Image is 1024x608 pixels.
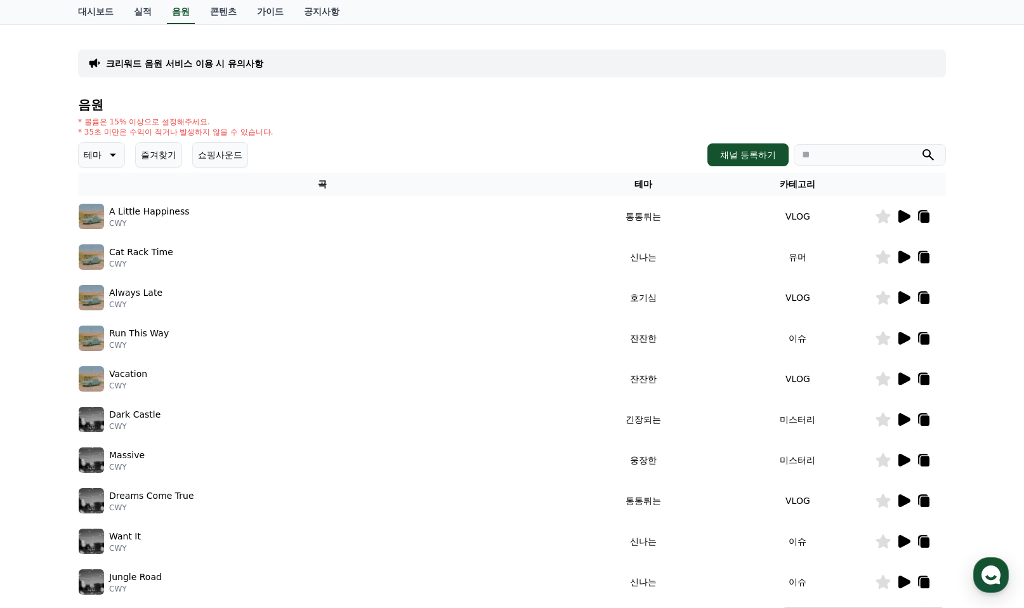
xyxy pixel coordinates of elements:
[135,142,182,168] button: 즐겨찾기
[109,530,141,543] p: Want It
[721,318,875,359] td: 이슈
[79,285,104,310] img: music
[109,340,169,350] p: CWY
[79,488,104,513] img: music
[84,402,164,434] a: 대화
[109,503,194,513] p: CWY
[40,421,48,432] span: 홈
[196,421,211,432] span: 설정
[567,318,721,359] td: 잔잔한
[78,142,125,168] button: 테마
[721,237,875,277] td: 유머
[78,98,946,112] h4: 음원
[567,521,721,562] td: 신나는
[79,244,104,270] img: music
[567,480,721,521] td: 통통튀는
[106,57,263,70] a: 크리워드 음원 서비스 이용 시 유의사항
[109,408,161,421] p: Dark Castle
[721,562,875,602] td: 이슈
[109,246,173,259] p: Cat Rack Time
[109,367,147,381] p: Vacation
[721,173,875,196] th: 카테고리
[84,146,102,164] p: 테마
[707,143,789,166] button: 채널 등록하기
[109,489,194,503] p: Dreams Come True
[721,480,875,521] td: VLOG
[4,402,84,434] a: 홈
[567,440,721,480] td: 웅장한
[567,277,721,318] td: 호기심
[164,402,244,434] a: 설정
[78,127,273,137] p: * 35초 미만은 수익이 적거나 발생하지 않을 수 있습니다.
[109,584,162,594] p: CWY
[79,529,104,554] img: music
[721,440,875,480] td: 미스터리
[109,300,162,310] p: CWY
[109,462,145,472] p: CWY
[109,218,190,228] p: CWY
[721,521,875,562] td: 이슈
[567,196,721,237] td: 통통튀는
[567,562,721,602] td: 신나는
[79,366,104,392] img: music
[109,571,162,584] p: Jungle Road
[721,277,875,318] td: VLOG
[79,326,104,351] img: music
[109,259,173,269] p: CWY
[79,569,104,595] img: music
[109,449,145,462] p: Massive
[109,543,141,553] p: CWY
[116,422,131,432] span: 대화
[721,359,875,399] td: VLOG
[79,407,104,432] img: music
[567,237,721,277] td: 신나는
[109,205,190,218] p: A Little Happiness
[721,196,875,237] td: VLOG
[109,381,147,391] p: CWY
[109,421,161,432] p: CWY
[79,447,104,473] img: music
[79,204,104,229] img: music
[567,359,721,399] td: 잔잔한
[567,173,721,196] th: 테마
[721,399,875,440] td: 미스터리
[109,286,162,300] p: Always Late
[78,173,567,196] th: 곡
[78,117,273,127] p: * 볼륨은 15% 이상으로 설정해주세요.
[109,327,169,340] p: Run This Way
[192,142,248,168] button: 쇼핑사운드
[567,399,721,440] td: 긴장되는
